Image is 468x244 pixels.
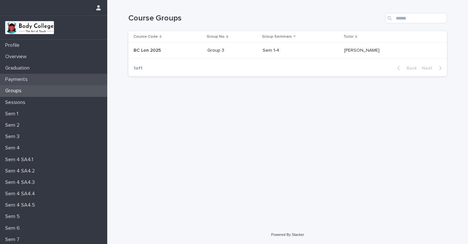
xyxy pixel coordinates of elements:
[3,213,25,220] p: Sem 5
[385,13,447,23] input: Search
[3,122,25,128] p: Sem 2
[3,111,23,117] p: Sem 1
[3,134,25,140] p: Sem 3
[128,43,447,59] tr: BC Lon 2025BC Lon 2025 Group 3Sem 1-4[PERSON_NAME][PERSON_NAME]
[3,42,25,48] p: Profile
[422,66,436,71] span: Next
[3,88,27,94] p: Groups
[3,202,40,208] p: Sem 4 SA4.5
[134,33,158,40] p: Course Code
[207,33,225,40] p: Group No
[3,179,40,186] p: Sem 4 SA4.3
[262,33,292,40] p: Group Seminars
[3,76,33,83] p: Payments
[3,99,31,106] p: Sessions
[5,21,54,34] img: xvtzy2PTuGgGH0xbwGb2
[3,157,38,163] p: Sem 4 SA4.1
[3,237,25,243] p: Sem 7
[392,65,419,71] button: Back
[344,33,354,40] p: Tutor
[3,191,40,197] p: Sem 4 SA4.4
[134,46,162,53] p: BC Lon 2025
[3,145,25,151] p: Sem 4
[128,14,383,23] h1: Course Groups
[271,233,304,237] a: Powered By Stacker
[403,66,417,71] span: Back
[344,46,381,53] p: [PERSON_NAME]
[207,48,257,53] p: Group 3
[3,65,35,71] p: Graduation
[419,65,447,71] button: Next
[263,48,339,53] p: Sem 1-4
[128,60,148,76] p: 1 of 1
[3,225,25,231] p: Sem 6
[3,54,32,60] p: Overview
[3,168,40,174] p: Sem 4 SA4.2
